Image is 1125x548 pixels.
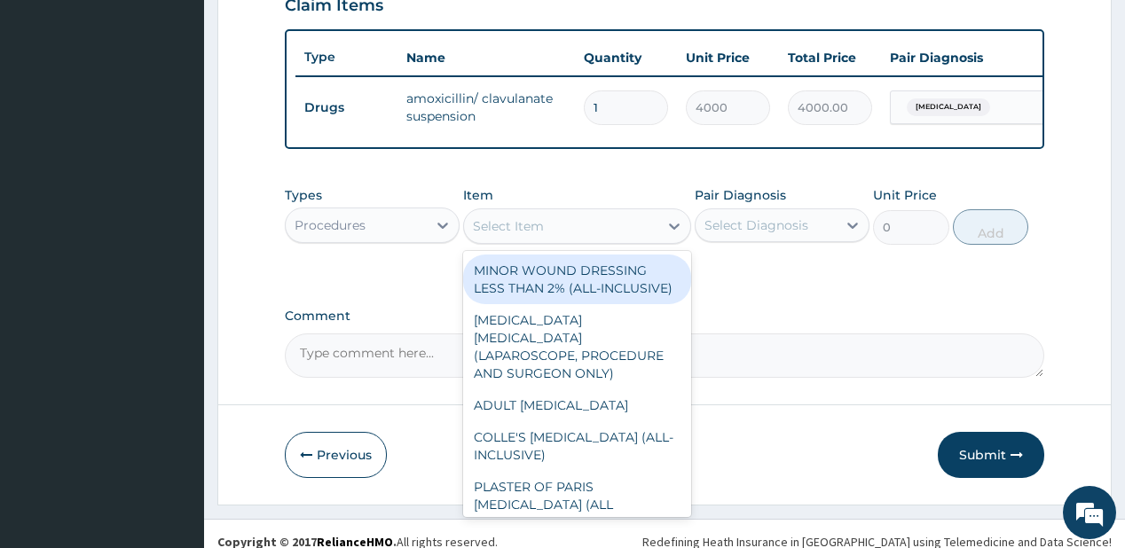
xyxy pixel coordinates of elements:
[953,209,1029,245] button: Add
[33,89,72,133] img: d_794563401_company_1708531726252_794563401
[873,186,937,204] label: Unit Price
[938,432,1044,478] button: Submit
[92,99,298,122] div: Chat with us now
[397,40,575,75] th: Name
[704,216,808,234] div: Select Diagnosis
[463,471,691,538] div: PLASTER OF PARIS [MEDICAL_DATA] (ALL INCLUSIVE)
[9,362,338,424] textarea: Type your message and hit 'Enter'
[463,389,691,421] div: ADULT [MEDICAL_DATA]
[103,162,245,341] span: We're online!
[695,186,786,204] label: Pair Diagnosis
[285,432,387,478] button: Previous
[295,216,366,234] div: Procedures
[473,217,544,235] div: Select Item
[907,98,990,116] span: [MEDICAL_DATA]
[285,309,1043,324] label: Comment
[575,40,677,75] th: Quantity
[463,254,691,304] div: MINOR WOUND DRESSING LESS THAN 2% (ALL-INCLUSIVE)
[677,40,779,75] th: Unit Price
[285,188,322,203] label: Types
[463,186,493,204] label: Item
[295,91,397,124] td: Drugs
[779,40,881,75] th: Total Price
[291,9,334,51] div: Minimize live chat window
[463,421,691,471] div: COLLE'S [MEDICAL_DATA] (ALL-INCLUSIVE)
[463,304,691,389] div: [MEDICAL_DATA] [MEDICAL_DATA] (LAPAROSCOPE, PROCEDURE AND SURGEON ONLY)
[397,81,575,134] td: amoxicillin/ clavulanate suspension
[295,41,397,74] th: Type
[881,40,1076,75] th: Pair Diagnosis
